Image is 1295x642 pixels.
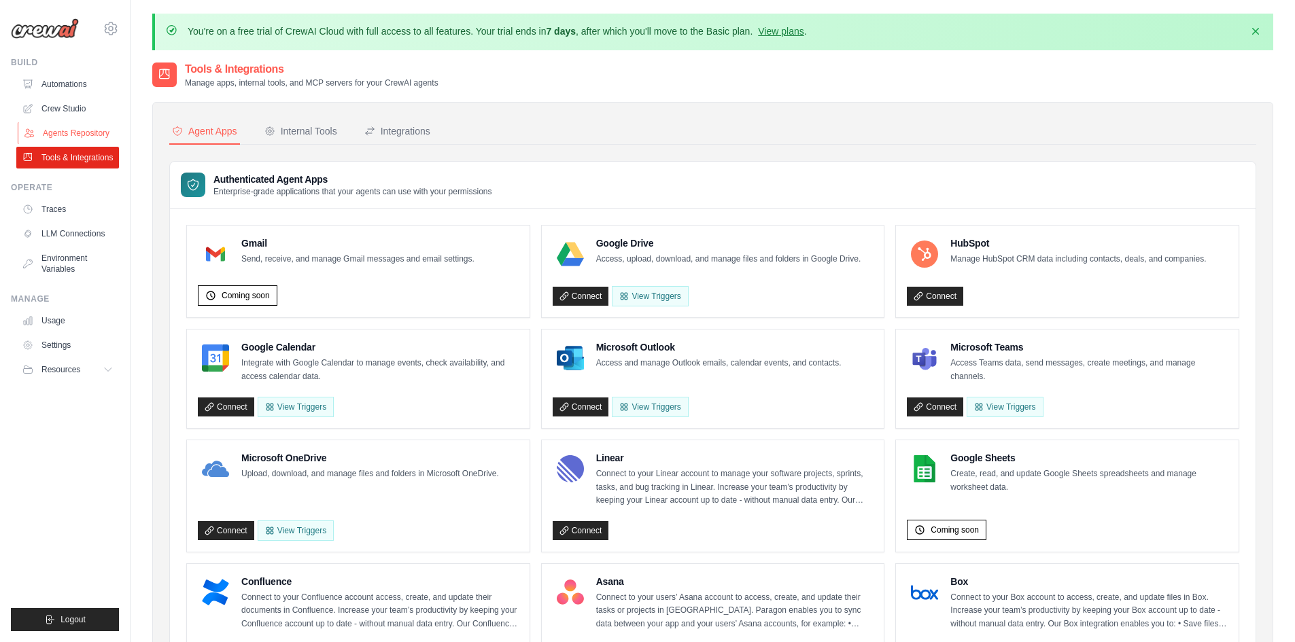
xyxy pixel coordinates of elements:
[41,364,80,375] span: Resources
[950,591,1228,631] p: Connect to your Box account to access, create, and update files in Box. Increase your team’s prod...
[950,253,1206,266] p: Manage HubSpot CRM data including contacts, deals, and companies.
[553,287,609,306] a: Connect
[362,119,433,145] button: Integrations
[16,334,119,356] a: Settings
[188,24,807,38] p: You're on a free trial of CrewAI Cloud with full access to all features. Your trial ends in , aft...
[907,397,963,416] a: Connect
[172,124,237,138] div: Agent Apps
[950,340,1228,354] h4: Microsoft Teams
[241,575,519,588] h4: Confluence
[911,344,938,372] img: Microsoft Teams Logo
[596,467,874,507] p: Connect to your Linear account to manage your software projects, sprints, tasks, and bug tracking...
[553,397,609,416] a: Connect
[596,575,874,588] h4: Asana
[202,455,229,482] img: Microsoft OneDrive Logo
[557,455,584,482] img: Linear Logo
[557,240,584,268] img: Google Drive Logo
[16,359,119,380] button: Resources
[950,357,1228,383] p: Access Teams data, send messages, create meetings, and manage channels.
[911,579,938,606] img: Box Logo
[16,198,119,220] a: Traces
[553,521,609,540] a: Connect
[198,521,254,540] a: Connect
[202,344,229,372] img: Google Calendar Logo
[16,310,119,332] a: Usage
[169,119,240,145] button: Agent Apps
[198,397,254,416] a: Connect
[202,240,229,268] img: Gmail Logo
[546,26,576,37] strong: 7 days
[11,608,119,631] button: Logout
[557,344,584,372] img: Microsoft Outlook Logo
[596,451,874,465] h4: Linear
[911,455,938,482] img: Google Sheets Logo
[18,122,120,144] a: Agents Repository
[241,451,499,465] h4: Microsoft OneDrive
[612,397,688,417] : View Triggers
[364,124,430,138] div: Integrations
[612,286,688,306] : View Triggers
[596,591,874,631] p: Connect to your users’ Asana account to access, create, and update their tasks or projects in [GE...
[911,240,938,268] img: HubSpot Logo
[967,397,1043,417] : View Triggers
[16,98,119,120] a: Crew Studio
[16,247,119,280] a: Environment Variables
[185,77,438,88] p: Manage apps, internal tools, and MCP servers for your CrewAI agents
[931,524,979,535] span: Coming soon
[61,614,86,625] span: Logout
[950,236,1206,250] h4: HubSpot
[16,73,119,95] a: Automations
[241,467,499,481] p: Upload, download, and manage files and folders in Microsoft OneDrive.
[11,182,119,193] div: Operate
[241,253,474,266] p: Send, receive, and manage Gmail messages and email settings.
[950,451,1228,465] h4: Google Sheets
[557,579,584,606] img: Asana Logo
[185,61,438,77] h2: Tools & Integrations
[16,223,119,245] a: LLM Connections
[596,236,861,250] h4: Google Drive
[241,591,519,631] p: Connect to your Confluence account access, create, and update their documents in Confluence. Incr...
[213,186,492,197] p: Enterprise-grade applications that your agents can use with your permissions
[596,253,861,266] p: Access, upload, download, and manage files and folders in Google Drive.
[950,467,1228,494] p: Create, read, and update Google Sheets spreadsheets and manage worksheet data.
[241,357,519,383] p: Integrate with Google Calendar to manage events, check availability, and access calendar data.
[213,173,492,186] h3: Authenticated Agent Apps
[11,57,119,68] div: Build
[264,124,337,138] div: Internal Tools
[596,357,842,370] p: Access and manage Outlook emails, calendar events, and contacts.
[596,340,842,354] h4: Microsoft Outlook
[258,397,334,417] button: View Triggers
[950,575,1228,588] h4: Box
[11,293,119,304] div: Manage
[258,520,334,541] : View Triggers
[11,18,79,39] img: Logo
[241,236,474,250] h4: Gmail
[241,340,519,354] h4: Google Calendar
[202,579,229,606] img: Confluence Logo
[758,26,804,37] a: View plans
[16,147,119,168] a: Tools & Integrations
[222,290,270,301] span: Coming soon
[262,119,340,145] button: Internal Tools
[907,287,963,306] a: Connect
